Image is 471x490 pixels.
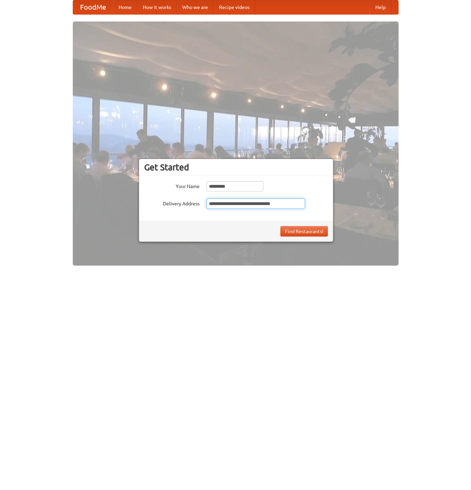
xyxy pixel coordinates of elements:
a: FoodMe [73,0,113,14]
a: Home [113,0,137,14]
label: Delivery Address [144,198,200,207]
button: Find Restaurants! [280,226,328,237]
a: Help [370,0,391,14]
a: Who we are [177,0,213,14]
label: Your Name [144,181,200,190]
a: Recipe videos [213,0,255,14]
a: How it works [137,0,177,14]
h3: Get Started [144,162,328,172]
